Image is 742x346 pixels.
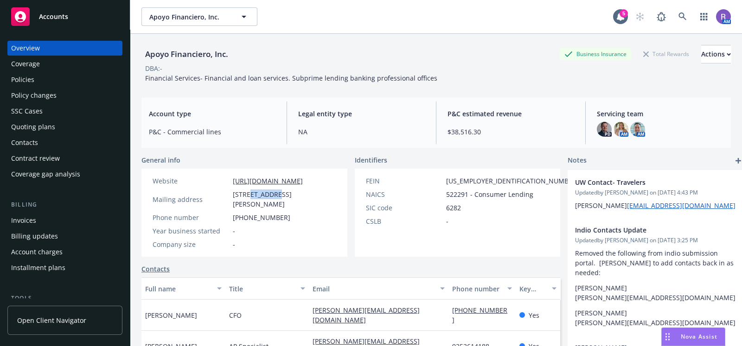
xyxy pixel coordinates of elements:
[519,284,546,294] div: Key contact
[560,48,631,60] div: Business Insurance
[366,203,442,213] div: SIC code
[7,260,122,275] a: Installment plans
[575,177,712,187] span: UW Contact- Travelers
[233,189,336,209] span: [STREET_ADDRESS][PERSON_NAME]
[575,225,712,235] span: Indio Contacts Update
[7,57,122,71] a: Coverage
[630,122,645,137] img: photo
[673,7,692,26] a: Search
[298,109,425,119] span: Legal entity type
[11,213,36,228] div: Invoices
[631,7,649,26] a: Start snowing
[446,203,461,213] span: 6282
[7,41,122,56] a: Overview
[7,294,122,303] div: Tools
[446,176,579,186] span: [US_EMPLOYER_IDENTIFICATION_NUMBER]
[11,120,55,134] div: Quoting plans
[627,201,736,210] a: [EMAIL_ADDRESS][DOMAIN_NAME]
[7,200,122,209] div: Billing
[7,151,122,166] a: Contract review
[145,63,162,73] div: DBA: -
[448,127,574,137] span: $38,516.30
[529,310,539,320] span: Yes
[446,216,448,226] span: -
[695,7,713,26] a: Switch app
[313,306,420,324] a: [PERSON_NAME][EMAIL_ADDRESS][DOMAIN_NAME]
[145,310,197,320] span: [PERSON_NAME]
[141,277,225,300] button: Full name
[446,189,533,199] span: 522291 - Consumer Lending
[575,201,736,210] span: [PERSON_NAME]
[153,176,229,186] div: Website
[11,229,58,244] div: Billing updates
[575,283,736,302] p: [PERSON_NAME] [PERSON_NAME][EMAIL_ADDRESS][DOMAIN_NAME]
[639,48,694,60] div: Total Rewards
[233,176,303,185] a: [URL][DOMAIN_NAME]
[620,9,628,18] div: 5
[7,72,122,87] a: Policies
[145,74,437,82] span: Financial Services- Financial and loan services. Subprime lending banking professional offices
[225,277,309,300] button: Title
[681,333,717,340] span: Nova Assist
[233,213,290,222] span: [PHONE_NUMBER]
[145,284,211,294] div: Full name
[229,284,295,294] div: Title
[233,226,235,236] span: -
[516,277,560,300] button: Key contact
[141,264,170,274] a: Contacts
[7,213,122,228] a: Invoices
[366,189,442,199] div: NAICS
[597,122,612,137] img: photo
[11,260,65,275] div: Installment plans
[11,135,38,150] div: Contacts
[233,239,235,249] span: -
[7,4,122,30] a: Accounts
[355,155,387,165] span: Identifiers
[149,127,275,137] span: P&C - Commercial lines
[575,236,736,245] span: Updated by [PERSON_NAME] on [DATE] 3:25 PM
[7,120,122,134] a: Quoting plans
[11,104,43,119] div: SSC Cases
[575,248,736,277] p: Removed the following from indio submission portal. [PERSON_NAME] to add contacts back in as needed:
[309,277,448,300] button: Email
[11,72,34,87] div: Policies
[652,7,671,26] a: Report a Bug
[141,7,257,26] button: Apoyo Financiero, Inc.
[17,315,86,325] span: Open Client Navigator
[153,239,229,249] div: Company size
[11,167,80,182] div: Coverage gap analysis
[7,229,122,244] a: Billing updates
[7,167,122,182] a: Coverage gap analysis
[662,328,673,346] div: Drag to move
[11,57,40,71] div: Coverage
[153,213,229,222] div: Phone number
[614,122,628,137] img: photo
[452,306,507,324] a: [PHONE_NUMBER]
[366,176,442,186] div: FEIN
[141,48,232,60] div: Apoyo Financiero, Inc.
[7,135,122,150] a: Contacts
[661,327,725,346] button: Nova Assist
[11,151,60,166] div: Contract review
[7,245,122,259] a: Account charges
[7,104,122,119] a: SSC Cases
[141,155,180,165] span: General info
[11,88,57,103] div: Policy changes
[448,277,515,300] button: Phone number
[575,308,736,327] p: [PERSON_NAME] [PERSON_NAME][EMAIL_ADDRESS][DOMAIN_NAME]
[39,13,68,20] span: Accounts
[716,9,731,24] img: photo
[153,226,229,236] div: Year business started
[448,109,574,119] span: P&C estimated revenue
[313,284,435,294] div: Email
[568,155,587,166] span: Notes
[149,109,275,119] span: Account type
[701,45,731,63] button: Actions
[11,245,63,259] div: Account charges
[366,216,442,226] div: CSLB
[298,127,425,137] span: NA
[597,109,723,119] span: Servicing team
[452,284,501,294] div: Phone number
[11,41,40,56] div: Overview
